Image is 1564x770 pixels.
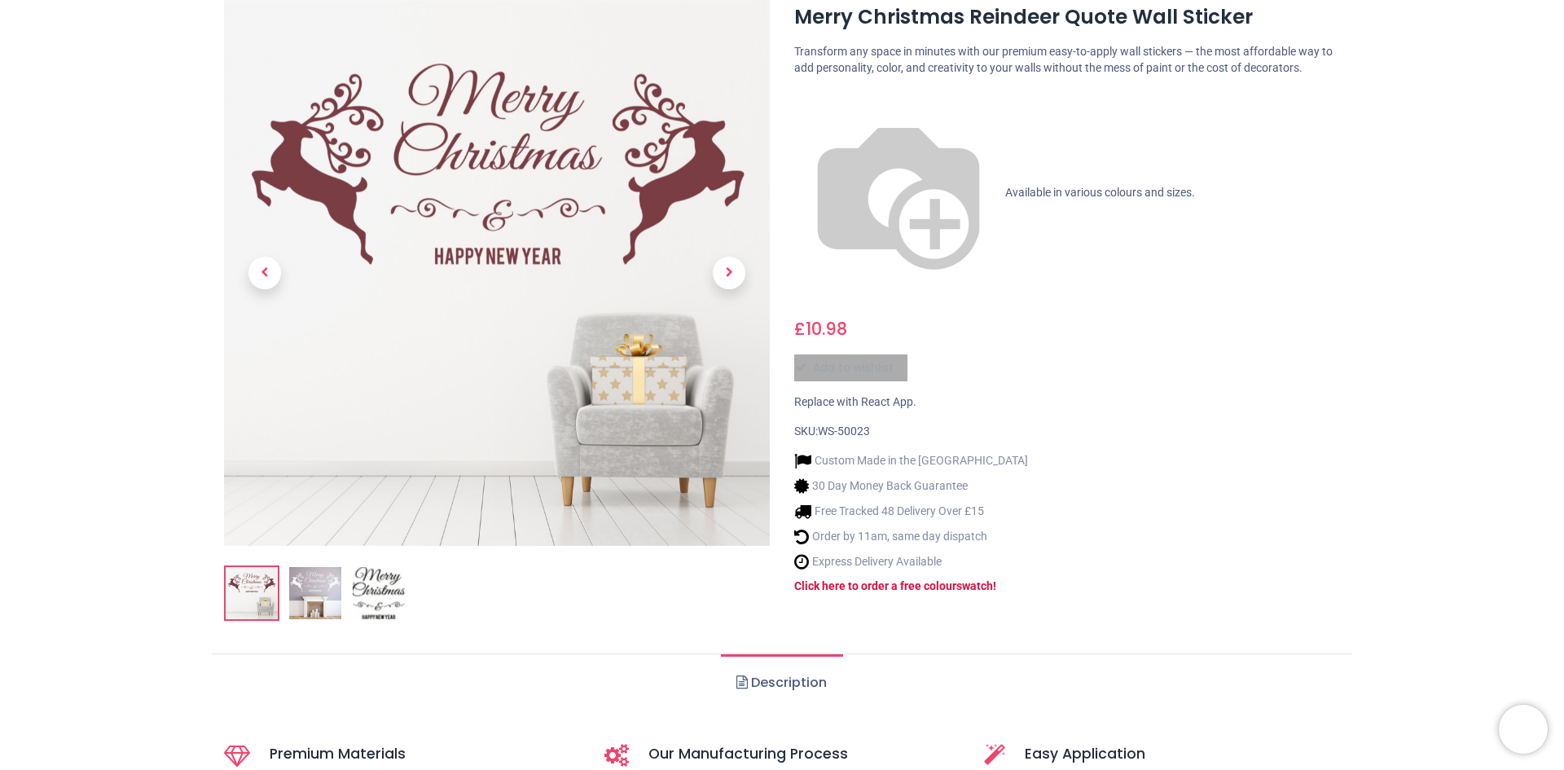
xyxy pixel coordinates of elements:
h1: Merry Christmas Reindeer Quote Wall Sticker [794,3,1340,31]
h5: Our Manufacturing Process [648,744,960,764]
span: Next [713,257,745,289]
li: 30 Day Money Back Guarantee [794,477,1028,495]
img: WS-50023-03 [353,567,405,619]
a: Previous [224,81,305,464]
iframe: Brevo live chat [1499,705,1548,754]
h5: Easy Application [1025,744,1340,764]
li: Free Tracked 48 Delivery Over £15 [794,503,1028,520]
span: £ [794,317,847,341]
img: color-wheel.png [794,89,1003,297]
span: Previous [248,257,281,289]
li: Express Delivery Available [794,553,1028,570]
img: Merry Christmas Reindeer Quote Wall Sticker [226,567,278,619]
h5: Premium Materials [270,744,580,764]
a: ! [993,579,996,592]
div: SKU: [794,424,1340,440]
a: Click here to order a free colour [794,579,956,592]
a: swatch [956,579,993,592]
a: Next [688,81,770,464]
p: Transform any space in minutes with our premium easy-to-apply wall stickers — the most affordable... [794,44,1340,76]
li: Custom Made in the [GEOGRAPHIC_DATA] [794,452,1028,469]
span: Available in various colours and sizes. [1005,186,1195,199]
li: Order by 11am, same day dispatch [794,528,1028,545]
div: Replace with React App. [794,394,1340,411]
span: WS-50023 [818,425,870,438]
a: Description [721,654,842,711]
span: 10.98 [806,317,847,341]
img: WS-50023-02 [289,567,341,619]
